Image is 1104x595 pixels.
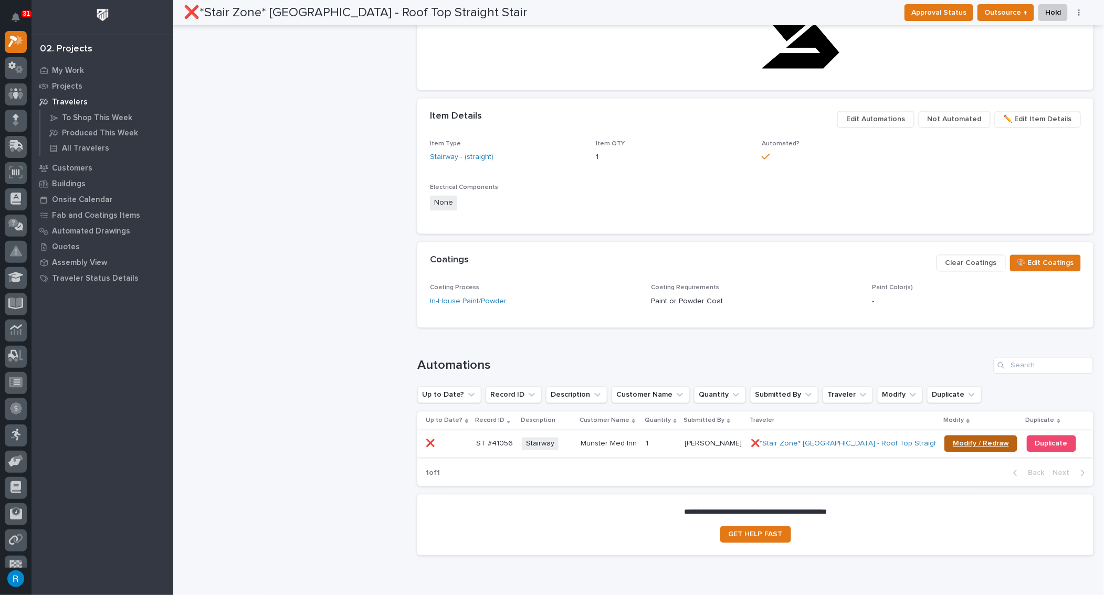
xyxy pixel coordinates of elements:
button: Submitted By [750,387,818,403]
button: Clear Coatings [937,255,1006,272]
button: Modify [877,387,923,403]
p: Modify [943,415,964,427]
a: ❌*Stair Zone* [GEOGRAPHIC_DATA] - Roof Top Straight Stair [751,440,958,449]
input: Search [994,357,1094,374]
p: Traveler Status Details [52,274,139,283]
a: Assembly View [31,254,173,270]
h2: ❌*Stair Zone* [GEOGRAPHIC_DATA] - Roof Top Straight Stair [184,5,527,20]
p: Record ID [475,415,504,427]
span: Coating Process [430,285,479,291]
a: Duplicate [1027,435,1076,452]
button: ✏️ Edit Item Details [995,111,1081,128]
p: 31 [23,10,30,17]
p: Projects [52,82,82,91]
p: 1 [596,152,749,163]
button: Next [1049,469,1094,478]
p: ST #41056 [476,438,515,449]
p: Customers [52,164,92,173]
span: Not Automated [928,113,982,126]
span: Outsource ↑ [984,6,1027,19]
a: Stairway - (straight) [430,152,493,163]
button: Outsource ↑ [977,4,1034,21]
span: Automated? [762,141,800,147]
p: Up to Date? [426,415,462,427]
span: Coating Requirements [651,285,719,291]
a: To Shop This Week [40,110,173,125]
p: 1 [646,438,650,449]
button: Not Automated [919,111,991,128]
a: Projects [31,78,173,94]
span: Edit Automations [846,113,906,126]
button: Approval Status [905,4,973,21]
span: Duplicate [1035,440,1068,448]
a: My Work [31,62,173,78]
button: 🎨 Edit Coatings [1010,255,1081,272]
p: Assembly View [52,258,107,268]
p: Submitted By [684,415,724,427]
p: Buildings [52,179,86,189]
p: - [872,296,1081,307]
span: Next [1053,469,1076,478]
a: Buildings [31,176,173,192]
div: Notifications31 [13,13,27,29]
span: Modify / Redraw [953,440,1009,448]
span: ✏️ Edit Item Details [1004,113,1072,126]
button: Duplicate [927,387,982,403]
a: In-House Paint/Powder [430,296,507,307]
p: Duplicate [1026,415,1055,427]
span: 🎨 Edit Coatings [1017,257,1074,270]
button: Description [546,387,607,403]
img: Workspace Logo [93,5,112,25]
a: Traveler Status Details [31,270,173,286]
p: Paint or Powder Coat [651,296,859,307]
p: My Work [52,66,84,76]
span: None [430,196,457,211]
p: Travelers [52,98,88,107]
a: Modify / Redraw [944,435,1017,452]
button: Traveler [823,387,873,403]
p: Description [521,415,555,427]
span: GET HELP FAST [729,531,783,538]
p: ❌ [426,438,437,449]
a: All Travelers [40,141,173,155]
a: Automated Drawings [31,223,173,239]
p: Produced This Week [62,129,138,138]
a: Travelers [31,94,173,110]
button: Edit Automations [837,111,914,128]
div: 02. Projects [40,44,92,55]
button: users-avatar [5,568,27,590]
span: Electrical Components [430,185,498,191]
p: Munster Med Inn [581,438,639,449]
tr: ❌❌ ST #41056ST #41056 StairwayMunster Med InnMunster Med Inn 11 [PERSON_NAME][PERSON_NAME] ❌*Stai... [417,430,1094,458]
p: Automated Drawings [52,227,130,236]
h1: Automations [417,358,990,374]
h2: Item Details [430,111,482,123]
span: Stairway [522,438,559,451]
h2: Coatings [430,255,469,267]
button: Up to Date? [417,387,481,403]
span: Hold [1045,6,1061,19]
p: Quotes [52,242,80,252]
p: Onsite Calendar [52,195,113,205]
span: Approval Status [911,6,966,19]
span: Paint Color(s) [872,285,913,291]
p: Fab and Coatings Items [52,211,140,220]
p: All Travelers [62,144,109,153]
a: Customers [31,160,173,176]
a: Produced This Week [40,125,173,140]
button: Record ID [486,387,542,403]
button: Quantity [694,387,746,403]
button: Hold [1038,4,1068,21]
span: Clear Coatings [945,257,997,270]
p: [PERSON_NAME] [685,438,744,449]
span: Item Type [430,141,461,147]
a: Quotes [31,239,173,254]
a: Onsite Calendar [31,192,173,207]
button: Notifications [5,6,27,28]
span: Back [1022,469,1045,478]
p: Quantity [645,415,671,427]
span: Item QTY [596,141,625,147]
p: Traveler [750,415,774,427]
a: Fab and Coatings Items [31,207,173,223]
